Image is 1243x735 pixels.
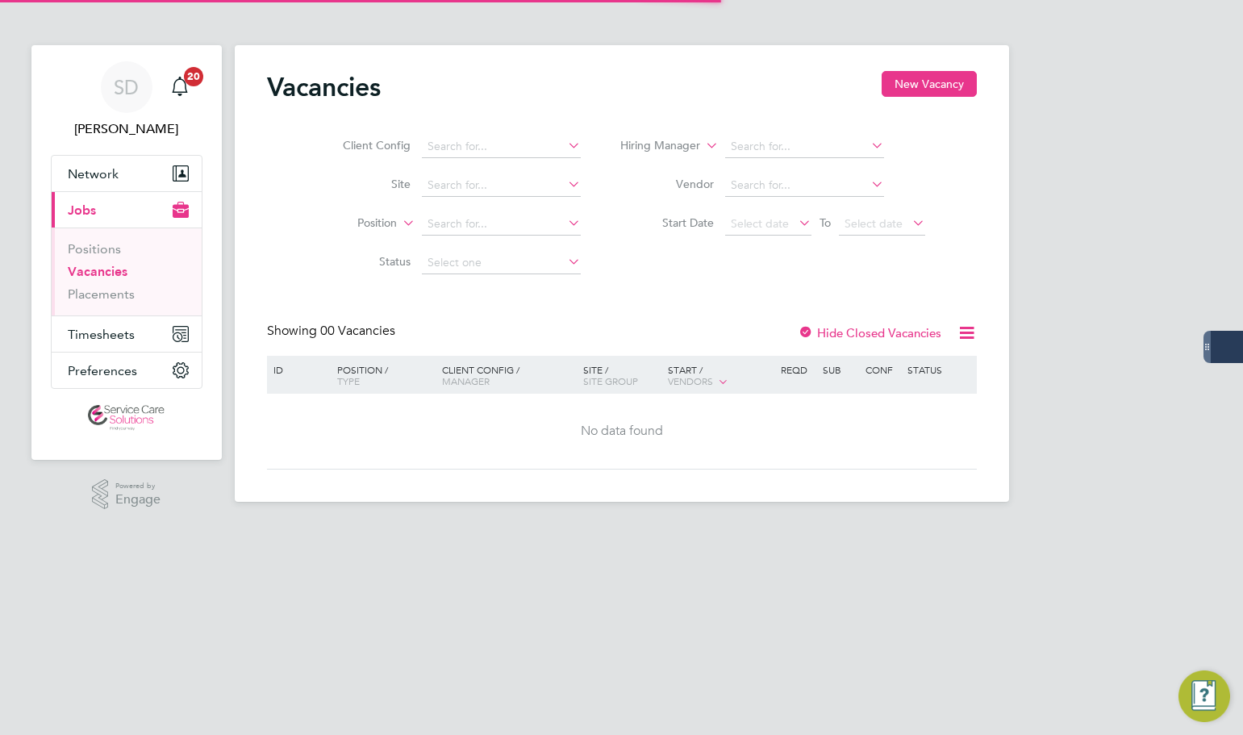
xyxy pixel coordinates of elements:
[579,356,664,395] div: Site /
[51,119,202,139] span: Samantha Dix
[269,356,326,383] div: ID
[318,138,411,152] label: Client Config
[337,374,360,387] span: Type
[51,405,202,431] a: Go to home page
[269,423,974,440] div: No data found
[52,316,202,352] button: Timesheets
[115,479,161,493] span: Powered by
[668,374,713,387] span: Vendors
[1178,670,1230,722] button: Engage Resource Center
[882,71,977,97] button: New Vacancy
[621,215,714,230] label: Start Date
[318,177,411,191] label: Site
[31,45,222,460] nav: Main navigation
[903,356,974,383] div: Status
[318,254,411,269] label: Status
[621,177,714,191] label: Vendor
[845,216,903,231] span: Select date
[422,174,581,197] input: Search for...
[52,353,202,388] button: Preferences
[819,356,861,383] div: Sub
[777,356,819,383] div: Reqd
[304,215,397,232] label: Position
[442,374,490,387] span: Manager
[68,264,127,279] a: Vacancies
[164,61,196,113] a: 20
[267,71,381,103] h2: Vacancies
[861,356,903,383] div: Conf
[92,479,161,510] a: Powered byEngage
[68,166,119,182] span: Network
[422,136,581,158] input: Search for...
[422,213,581,236] input: Search for...
[583,374,638,387] span: Site Group
[798,325,941,340] label: Hide Closed Vacancies
[267,323,398,340] div: Showing
[607,138,700,154] label: Hiring Manager
[725,136,884,158] input: Search for...
[320,323,395,339] span: 00 Vacancies
[325,356,438,395] div: Position /
[68,203,96,218] span: Jobs
[815,212,836,233] span: To
[51,61,202,139] a: SD[PERSON_NAME]
[88,405,164,431] img: servicecare-logo-retina.png
[52,192,202,228] button: Jobs
[52,156,202,191] button: Network
[725,174,884,197] input: Search for...
[422,252,581,274] input: Select one
[114,77,139,98] span: SD
[115,493,161,507] span: Engage
[438,356,579,395] div: Client Config /
[68,363,137,378] span: Preferences
[184,67,203,86] span: 20
[52,228,202,315] div: Jobs
[664,356,777,396] div: Start /
[68,286,135,302] a: Placements
[68,327,135,342] span: Timesheets
[731,216,789,231] span: Select date
[68,241,121,257] a: Positions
